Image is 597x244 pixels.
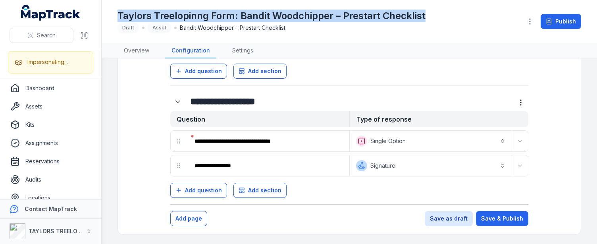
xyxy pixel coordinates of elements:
[6,99,95,114] a: Assets
[171,158,187,174] div: drag
[185,186,222,194] span: Add question
[171,133,187,149] div: drag
[170,183,227,198] button: Add question
[10,28,73,43] button: Search
[188,157,348,174] div: :rl8:-form-item-label
[351,132,510,150] button: Single Option
[6,190,95,206] a: Locations
[117,10,426,22] h1: Taylors Treelopinng Form: Bandit Woodchipper – Prestart Checklist
[6,135,95,151] a: Assignments
[175,163,182,169] svg: drag
[170,64,227,79] button: Add question
[175,138,182,144] svg: drag
[188,132,348,150] div: :rl2:-form-item-label
[233,183,287,198] button: Add section
[226,43,260,58] a: Settings
[170,211,207,226] button: Add page
[233,64,287,79] button: Add section
[476,211,528,226] button: Save & Publish
[185,67,222,75] span: Add question
[29,228,95,234] strong: TAYLORS TREELOPPING
[117,22,139,33] div: Draft
[170,111,349,127] strong: Question
[148,22,171,33] div: Asset
[541,14,581,29] button: Publish
[117,43,156,58] a: Overview
[37,31,56,39] span: Search
[513,95,528,110] button: more-detail
[6,153,95,169] a: Reservations
[170,94,185,109] button: Expand
[170,94,187,109] div: :rkq:-form-item-label
[349,111,528,127] strong: Type of response
[351,157,510,174] button: Signature
[21,5,81,21] a: MapTrack
[27,58,68,66] div: Impersonating...
[165,43,216,58] a: Configuration
[6,172,95,188] a: Audits
[25,205,77,212] strong: Contact MapTrack
[6,80,95,96] a: Dashboard
[425,211,473,226] button: Save as draft
[514,159,526,172] button: Expand
[514,135,526,147] button: Expand
[180,24,285,32] span: Bandit Woodchipper – Prestart Checklist
[248,67,281,75] span: Add section
[248,186,281,194] span: Add section
[6,117,95,133] a: Kits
